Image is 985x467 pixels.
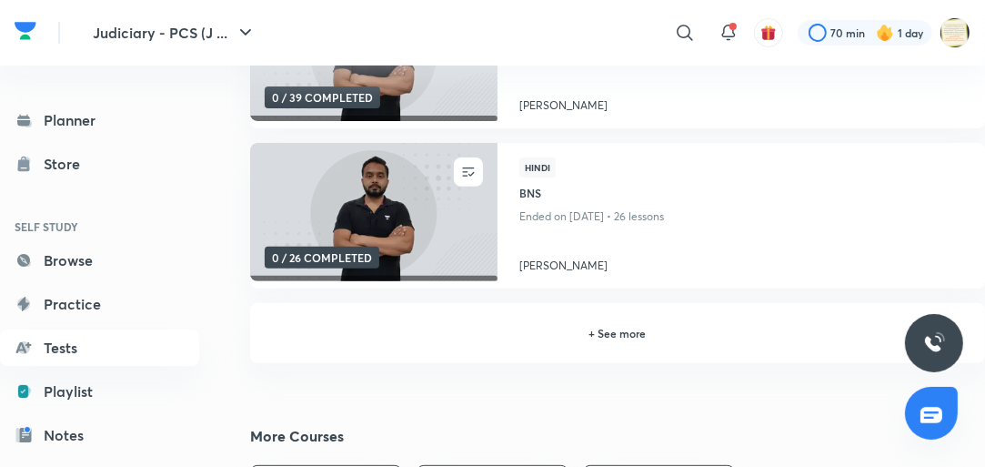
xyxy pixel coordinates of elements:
p: Ended on [DATE] • 26 lessons [519,205,963,228]
img: new-thumbnail [247,141,499,282]
img: avatar [760,25,777,41]
button: Judiciary - PCS (J ... [82,15,267,51]
a: [PERSON_NAME] [519,90,963,114]
h6: + See more [272,325,963,341]
h2: More Courses [250,429,985,443]
span: Hindi [519,157,556,178]
img: ttu [923,332,945,354]
img: streak [876,24,894,42]
div: Store [44,153,91,175]
a: Company Logo [15,17,36,49]
span: 0 / 26 COMPLETED [265,247,379,269]
img: Company Logo [15,17,36,45]
a: new-thumbnail0 / 26 COMPLETED [250,143,498,289]
a: BNS [519,185,963,205]
a: [PERSON_NAME] [519,250,963,274]
img: ANJALI Dogra [940,17,970,48]
span: 0 / 39 COMPLETED [265,86,380,108]
button: avatar [754,18,783,47]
